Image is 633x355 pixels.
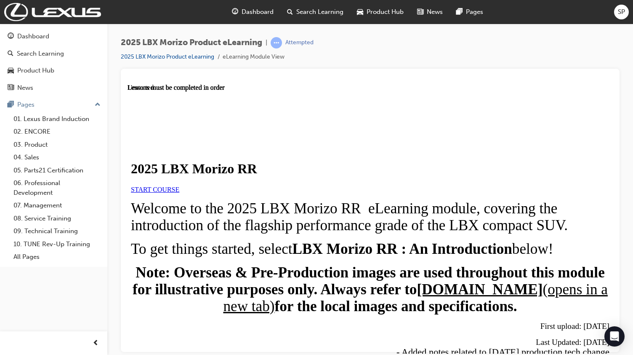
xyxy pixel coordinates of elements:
[367,7,404,17] span: Product Hub
[10,199,104,212] a: 07. Management
[96,197,480,231] a: [DOMAIN_NAME](opens in a new tab)
[96,197,480,231] span: (opens in a new tab)
[10,113,104,126] a: 01. Lexus Brand Induction
[466,7,483,17] span: Pages
[350,3,410,21] a: car-iconProduct Hub
[165,157,385,173] strong: LBX Morizo RR : An Introduction
[225,3,280,21] a: guage-iconDashboard
[3,29,104,44] a: Dashboard
[3,97,104,113] button: Pages
[17,83,33,93] div: News
[17,49,64,59] div: Search Learning
[413,238,482,247] span: First upload: [DATE]
[17,66,54,75] div: Product Hub
[3,80,104,96] a: News
[242,7,274,17] span: Dashboard
[10,164,104,177] a: 05. Parts21 Certification
[280,3,350,21] a: search-iconSearch Learning
[147,214,390,231] strong: for the local images and specifications.
[266,38,267,48] span: |
[121,53,214,60] a: 2025 LBX Morizo Product eLearning
[8,50,13,58] span: search-icon
[618,7,625,17] span: SP
[289,197,415,214] strong: [DOMAIN_NAME]
[17,32,49,41] div: Dashboard
[296,7,343,17] span: Search Learning
[449,3,490,21] a: pages-iconPages
[8,67,14,75] span: car-icon
[17,100,35,110] div: Pages
[3,63,104,78] a: Product Hub
[93,338,99,349] span: prev-icon
[408,254,482,263] span: Last Updated: [DATE]
[417,7,423,17] span: news-icon
[3,27,104,97] button: DashboardSearch LearningProduct HubNews
[287,7,293,17] span: search-icon
[357,7,363,17] span: car-icon
[427,7,443,17] span: News
[410,3,449,21] a: news-iconNews
[232,7,238,17] span: guage-icon
[3,157,426,173] span: To get things started, select below!
[10,225,104,238] a: 09. Technical Training
[3,102,52,109] a: START COURSE
[8,101,14,109] span: pages-icon
[95,100,101,110] span: up-icon
[8,33,14,40] span: guage-icon
[269,263,482,274] span: - Added notes related to [DATE] production tech change
[3,46,104,62] a: Search Learning
[5,180,477,214] strong: Note: Overseas & Pre-Production images are used throughout this module for illustrative purposes ...
[223,52,285,62] li: eLearning Module View
[3,116,440,150] span: Welcome to the 2025 LBX Morizo RR eLearning module, covering the introduction of the flagship per...
[10,151,104,164] a: 04. Sales
[8,84,14,92] span: news-icon
[271,37,282,48] span: learningRecordVerb_ATTEMPT-icon
[285,39,314,47] div: Attempted
[604,326,625,347] div: Open Intercom Messenger
[10,138,104,151] a: 03. Product
[10,238,104,251] a: 10. TUNE Rev-Up Training
[10,212,104,225] a: 08. Service Training
[4,3,101,21] img: Trak
[614,5,629,19] button: SP
[3,77,482,93] h1: 2025 LBX Morizo RR
[10,250,104,264] a: All Pages
[10,177,104,199] a: 06. Professional Development
[10,125,104,138] a: 02. ENCORE
[121,38,262,48] span: 2025 LBX Morizo Product eLearning
[456,7,463,17] span: pages-icon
